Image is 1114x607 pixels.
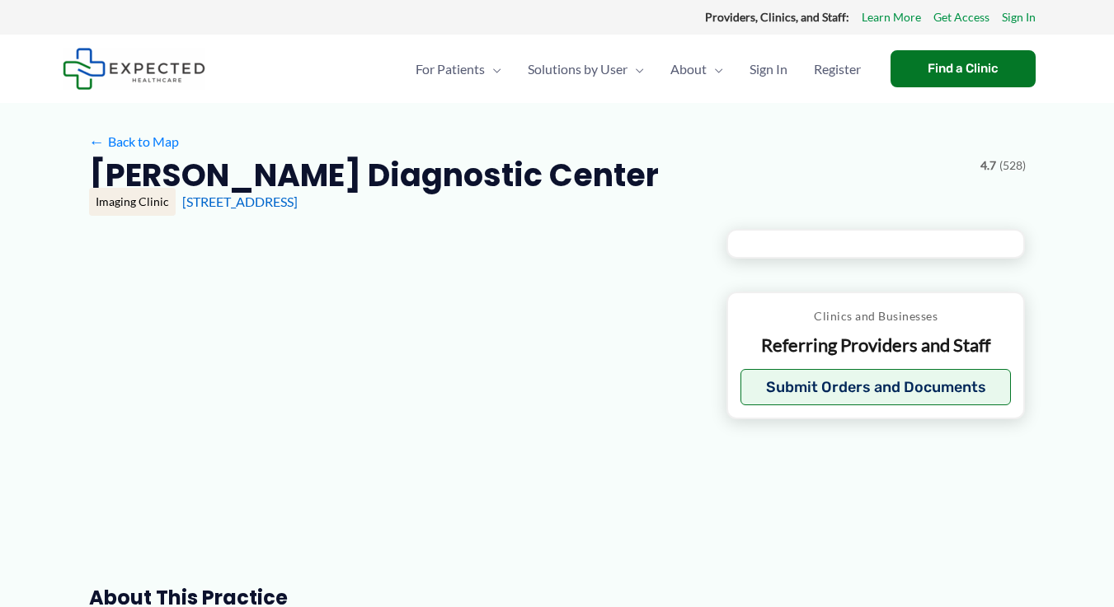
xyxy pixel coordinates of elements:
span: Menu Toggle [485,40,501,98]
a: Get Access [933,7,989,28]
p: Referring Providers and Staff [740,334,1012,357]
button: Submit Orders and Documents [740,369,1012,405]
a: Solutions by UserMenu Toggle [515,40,657,98]
span: Solutions by User [528,40,628,98]
img: Expected Healthcare Logo - side, dark font, small [63,48,205,90]
h2: [PERSON_NAME] Diagnostic Center [89,155,659,195]
span: (528) [999,155,1026,176]
span: 4.7 [980,155,996,176]
span: Sign In [750,40,787,98]
a: Sign In [1002,7,1036,28]
span: Register [814,40,861,98]
p: Clinics and Businesses [740,306,1012,327]
span: For Patients [416,40,485,98]
nav: Primary Site Navigation [402,40,874,98]
span: About [670,40,707,98]
a: Learn More [862,7,921,28]
a: Sign In [736,40,801,98]
a: Register [801,40,874,98]
a: Find a Clinic [891,50,1036,87]
a: AboutMenu Toggle [657,40,736,98]
a: ←Back to Map [89,129,179,154]
span: ← [89,133,105,149]
span: Menu Toggle [628,40,644,98]
div: Imaging Clinic [89,188,176,216]
strong: Providers, Clinics, and Staff: [705,10,849,24]
a: For PatientsMenu Toggle [402,40,515,98]
a: [STREET_ADDRESS] [182,194,298,209]
span: Menu Toggle [707,40,723,98]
